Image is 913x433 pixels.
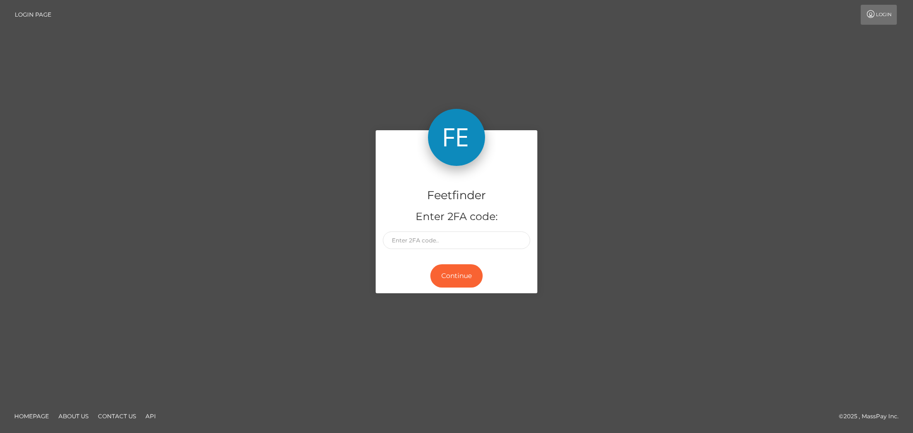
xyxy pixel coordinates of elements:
[861,5,897,25] a: Login
[94,409,140,423] a: Contact Us
[15,5,51,25] a: Login Page
[55,409,92,423] a: About Us
[383,231,530,249] input: Enter 2FA code..
[428,109,485,166] img: Feetfinder
[142,409,160,423] a: API
[10,409,53,423] a: Homepage
[383,187,530,204] h4: Feetfinder
[383,210,530,224] h5: Enter 2FA code:
[839,411,906,422] div: © 2025 , MassPay Inc.
[430,264,483,288] button: Continue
